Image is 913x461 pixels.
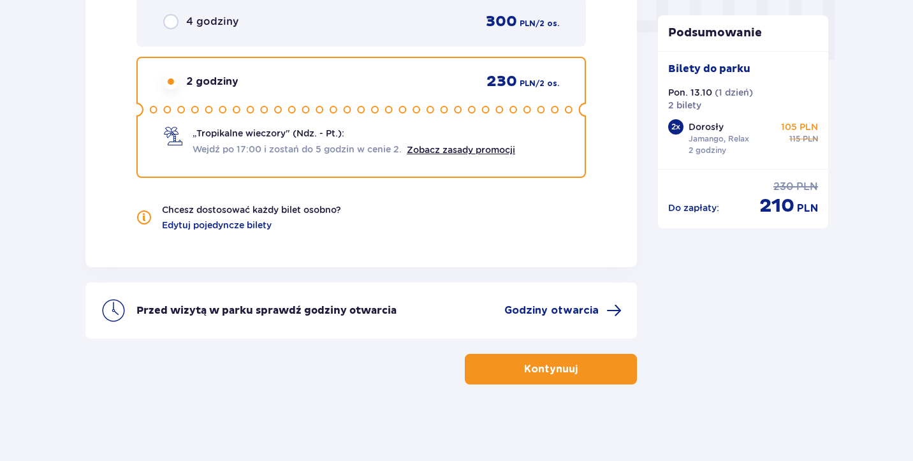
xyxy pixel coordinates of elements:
[536,18,559,29] span: / 2 os.
[504,303,622,318] a: Godziny otwarcia
[162,203,341,216] p: Chcesz dostosować każdy bilet osobno?
[796,180,818,194] span: PLN
[136,304,397,318] p: Przed wizytą w parku sprawdź godziny otwarcia
[186,75,238,89] span: 2 godziny
[186,15,238,29] span: 4 godziny
[803,133,818,145] span: PLN
[689,133,749,145] p: Jamango, Relax
[668,86,712,99] p: Pon. 13.10
[797,201,818,216] span: PLN
[524,362,578,376] p: Kontynuuj
[193,143,402,156] span: Wejdź po 17:00 i zostań do 5 godzin w cenie 2.
[658,26,829,41] p: Podsumowanie
[781,121,818,133] p: 105 PLN
[759,194,794,218] span: 210
[668,201,719,214] p: Do zapłaty :
[520,78,536,89] span: PLN
[773,180,794,194] span: 230
[689,145,726,156] p: 2 godziny
[668,99,701,112] p: 2 bilety
[668,62,750,76] p: Bilety do parku
[486,72,517,91] span: 230
[789,133,800,145] span: 115
[162,219,272,231] a: Edytuj pojedyncze bilety
[407,145,515,155] a: Zobacz zasady promocji
[668,119,683,135] div: 2 x
[715,86,753,99] p: ( 1 dzień )
[504,304,599,318] span: Godziny otwarcia
[536,78,559,89] span: / 2 os.
[193,127,344,140] span: „Tropikalne wieczory" (Ndz. - Pt.):
[486,12,517,31] span: 300
[520,18,536,29] span: PLN
[689,121,724,133] p: Dorosły
[465,354,637,384] button: Kontynuuj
